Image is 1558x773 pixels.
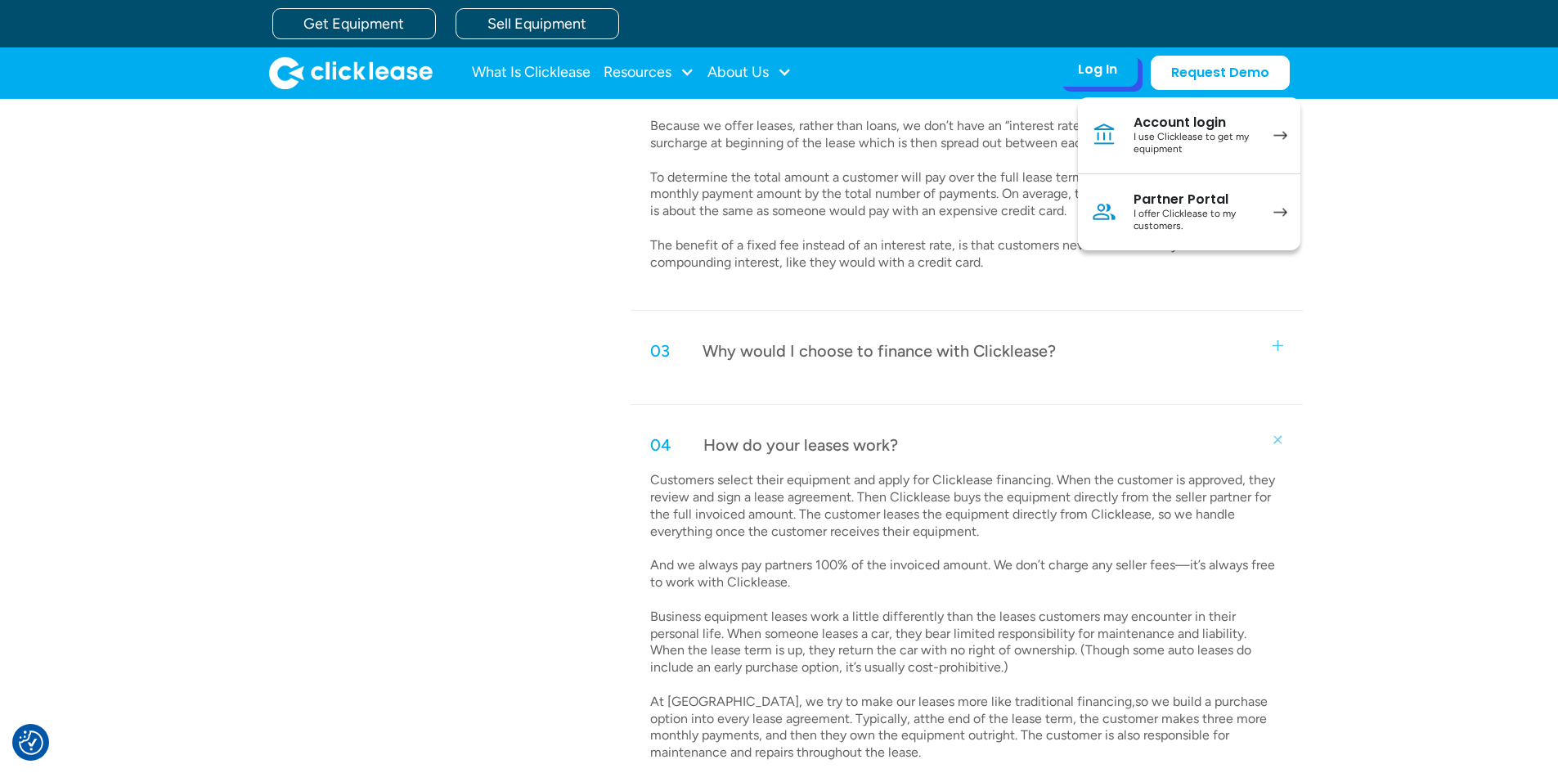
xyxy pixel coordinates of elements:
[1134,208,1257,233] div: I offer Clicklease to my customers.
[1091,122,1117,148] img: Bank icon
[1078,97,1300,174] a: Account loginI use Clicklease to get my equipment
[650,340,670,362] div: 03
[1273,131,1287,140] img: arrow
[1273,208,1287,217] img: arrow
[1078,61,1117,78] div: Log In
[1134,191,1257,208] div: Partner Portal
[1134,131,1257,156] div: I use Clicklease to get my equipment
[19,730,43,755] img: Revisit consent button
[650,434,671,456] div: 04
[1078,97,1300,250] nav: Log In
[1270,433,1285,447] img: small plus
[19,730,43,755] button: Consent Preferences
[650,118,1278,271] p: Because we offer leases, rather than loans, we don’t have an “interest rate.” Instead, our leases...
[1091,199,1117,225] img: Person icon
[707,56,792,89] div: About Us
[1078,174,1300,250] a: Partner PortalI offer Clicklease to my customers.
[1273,340,1283,351] img: small plus
[456,8,619,39] a: Sell Equipment
[703,340,1056,362] div: Why would I choose to finance with Clicklease?
[1151,56,1290,90] a: Request Demo
[272,8,436,39] a: Get Equipment
[269,56,433,89] a: home
[269,56,433,89] img: Clicklease logo
[703,434,898,456] div: How do your leases work?
[650,472,1278,762] p: Customers select their equipment and apply for Clicklease financing. When the customer is approve...
[604,56,694,89] div: Resources
[1134,115,1257,131] div: Account login
[472,56,590,89] a: What Is Clicklease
